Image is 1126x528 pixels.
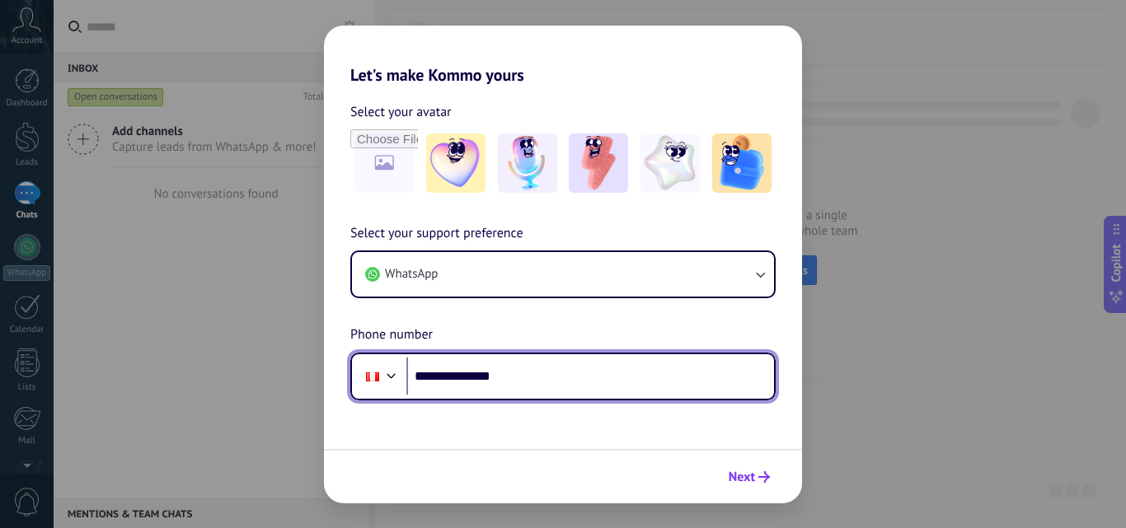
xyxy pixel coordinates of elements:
span: Select your support preference [350,223,523,245]
img: -2.jpeg [498,133,557,193]
img: -4.jpeg [640,133,700,193]
button: WhatsApp [352,252,774,297]
img: -5.jpeg [712,133,772,193]
span: Next [729,471,755,483]
img: -1.jpeg [426,133,486,193]
button: Next [721,463,777,491]
span: Phone number [350,325,433,346]
h2: Let's make Kommo yours [324,26,802,85]
span: WhatsApp [385,266,438,283]
img: -3.jpeg [569,133,628,193]
div: Peru: + 51 [357,359,388,394]
span: Select your avatar [350,101,452,123]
